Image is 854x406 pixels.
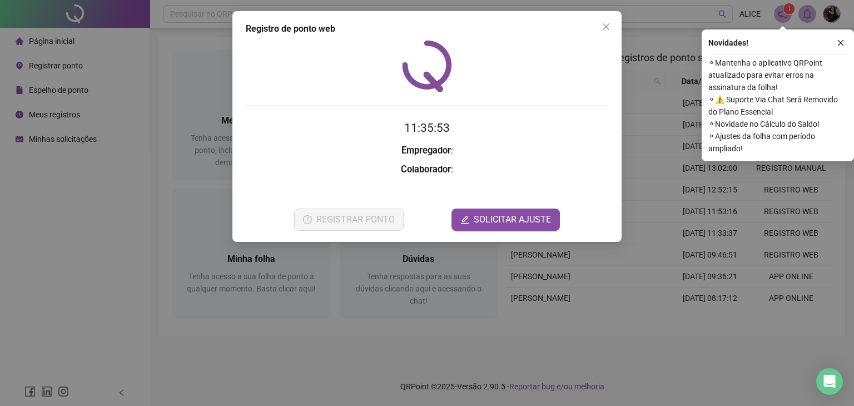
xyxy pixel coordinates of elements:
[402,40,452,92] img: QRPoint
[401,164,451,175] strong: Colaborador
[708,37,748,49] span: Novidades !
[837,39,845,47] span: close
[451,209,560,231] button: editSOLICITAR AJUSTE
[246,22,608,36] div: Registro de ponto web
[246,143,608,158] h3: :
[708,118,847,130] span: ⚬ Novidade no Cálculo do Saldo!
[708,57,847,93] span: ⚬ Mantenha o aplicativo QRPoint atualizado para evitar erros na assinatura da folha!
[708,130,847,155] span: ⚬ Ajustes da folha com período ampliado!
[404,121,450,135] time: 11:35:53
[460,215,469,224] span: edit
[246,162,608,177] h3: :
[816,368,843,395] div: Open Intercom Messenger
[474,213,551,226] span: SOLICITAR AJUSTE
[294,209,404,231] button: REGISTRAR PONTO
[602,22,610,31] span: close
[708,93,847,118] span: ⚬ ⚠️ Suporte Via Chat Será Removido do Plano Essencial
[401,145,451,156] strong: Empregador
[597,18,615,36] button: Close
